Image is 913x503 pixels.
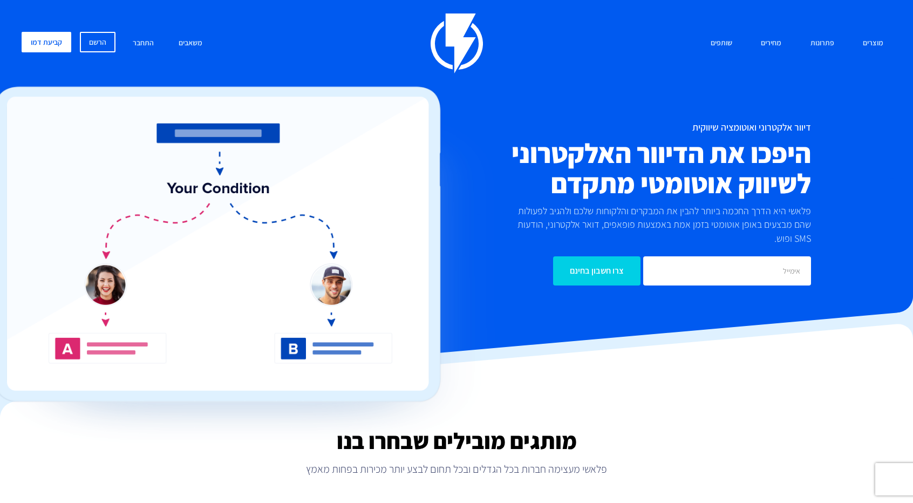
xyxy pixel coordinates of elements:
[753,32,789,55] a: מחירים
[855,32,891,55] a: מוצרים
[125,32,162,55] a: התחבר
[553,256,641,286] input: צרו חשבון בחינם
[802,32,842,55] a: פתרונות
[392,138,811,199] h2: היפכו את הדיוור האלקטרוני לשיווק אוטומטי מתקדם
[643,256,810,286] input: אימייל
[501,204,811,246] p: פלאשי היא הדרך החכמה ביותר להבין את המבקרים והלקוחות שלכם ולהגיב לפעולות שהם מבצעים באופן אוטומטי...
[80,32,115,52] a: הרשם
[703,32,740,55] a: שותפים
[171,32,210,55] a: משאבים
[392,122,811,133] h1: דיוור אלקטרוני ואוטומציה שיווקית
[22,32,71,52] a: קביעת דמו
